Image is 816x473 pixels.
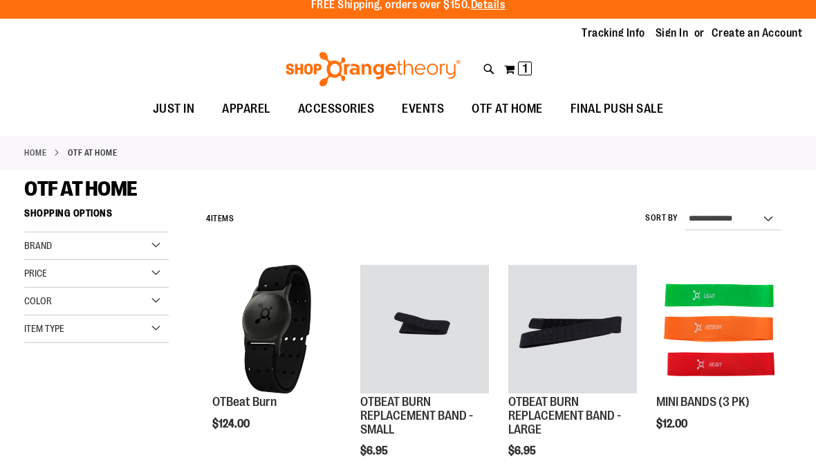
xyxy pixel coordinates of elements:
[24,177,138,201] span: OTF AT HOME
[508,395,621,436] a: OTBEAT BURN REPLACEMENT BAND - LARGE
[24,295,52,306] span: Color
[571,93,664,124] span: FINAL PUSH SALE
[68,147,118,159] strong: OTF AT HOME
[582,26,645,41] a: Tracking Info
[712,26,803,41] a: Create an Account
[139,93,209,125] a: JUST IN
[24,240,52,251] span: Brand
[360,265,489,393] img: OTBEAT BURN REPLACEMENT BAND - SMALL
[212,395,277,409] a: OTBeat Burn
[206,214,211,223] span: 4
[212,265,341,393] img: Main view of OTBeat Burn 6.0-C
[24,268,47,279] span: Price
[472,93,543,124] span: OTF AT HOME
[360,395,473,436] a: OTBEAT BURN REPLACEMENT BAND - SMALL
[284,93,389,125] a: ACCESSORIES
[508,445,538,457] span: $6.95
[458,93,557,124] a: OTF AT HOME
[645,212,678,224] label: Sort By
[153,93,195,124] span: JUST IN
[402,93,444,124] span: EVENTS
[360,265,489,396] a: OTBEAT BURN REPLACEMENT BAND - SMALL
[206,208,234,230] h2: Items
[557,93,678,125] a: FINAL PUSH SALE
[656,26,689,41] a: Sign In
[222,93,270,124] span: APPAREL
[656,395,750,409] a: MINI BANDS (3 PK)
[284,52,463,86] img: Shop Orangetheory
[24,201,169,232] strong: Shopping Options
[656,265,785,393] img: MINI BANDS (3 PK)
[212,265,341,396] a: Main view of OTBeat Burn 6.0-C
[508,265,637,396] a: OTBEAT BURN REPLACEMENT BAND - LARGE
[508,265,637,393] img: OTBEAT BURN REPLACEMENT BAND - LARGE
[388,93,458,125] a: EVENTS
[212,418,252,430] span: $124.00
[523,62,528,75] span: 1
[205,258,348,465] div: product
[656,418,689,430] span: $12.00
[656,265,785,396] a: MINI BANDS (3 PK)
[24,147,46,159] a: Home
[360,445,390,457] span: $6.95
[649,258,792,465] div: product
[24,323,64,334] span: Item Type
[208,93,284,125] a: APPAREL
[298,93,375,124] span: ACCESSORIES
